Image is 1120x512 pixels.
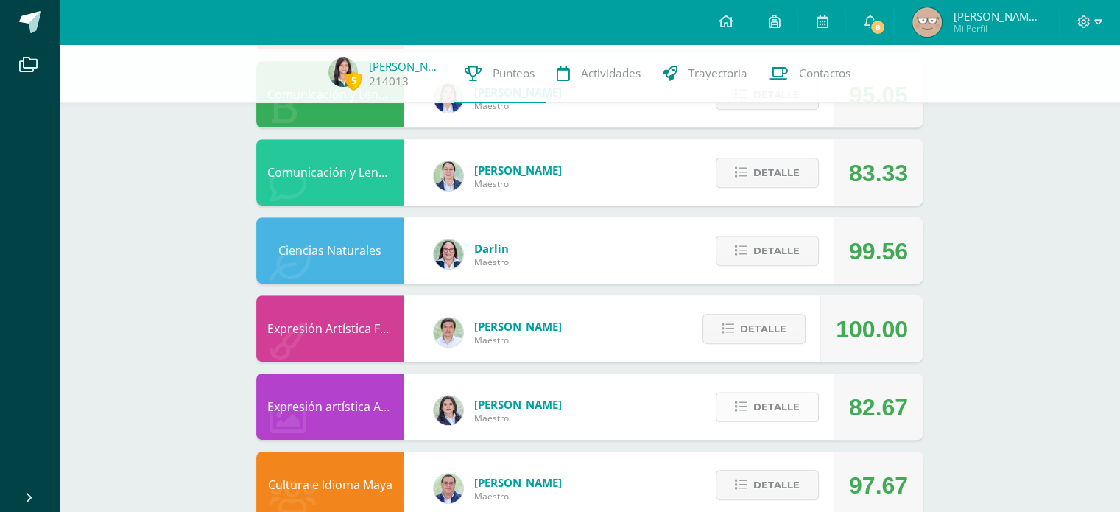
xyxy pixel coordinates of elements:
[753,159,800,186] span: Detalle
[434,161,463,191] img: bdeda482c249daf2390eb3a441c038f2.png
[369,74,409,89] a: 214013
[849,374,908,441] div: 82.67
[753,393,800,421] span: Detalle
[256,295,404,362] div: Expresión Artística FORMACIÓN MUSICAL
[474,397,562,412] span: [PERSON_NAME]
[688,66,747,81] span: Trayectoria
[369,59,443,74] a: [PERSON_NAME]
[345,71,362,90] span: 5
[753,471,800,499] span: Detalle
[474,319,562,334] span: [PERSON_NAME]
[753,237,800,264] span: Detalle
[474,334,562,346] span: Maestro
[581,66,641,81] span: Actividades
[328,57,358,87] img: 4c024f6bf71d5773428a8da74324d68e.png
[849,218,908,284] div: 99.56
[849,140,908,206] div: 83.33
[474,163,562,178] span: [PERSON_NAME]
[740,315,786,343] span: Detalle
[953,22,1041,35] span: Mi Perfil
[434,318,463,347] img: 8e3dba6cfc057293c5db5c78f6d0205d.png
[434,474,463,503] img: c1c1b07ef08c5b34f56a5eb7b3c08b85.png
[702,314,806,344] button: Detalle
[474,178,562,190] span: Maestro
[912,7,942,37] img: e3abb1ebbe6d3481a363f12c8e97d852.png
[474,241,509,256] span: Darlin
[836,296,908,362] div: 100.00
[799,66,850,81] span: Contactos
[434,239,463,269] img: 571966f00f586896050bf2f129d9ef0a.png
[493,66,535,81] span: Punteos
[870,19,886,35] span: 8
[454,44,546,103] a: Punteos
[256,139,404,206] div: Comunicación y Lenguaje Inglés
[256,217,404,284] div: Ciencias Naturales
[716,470,819,500] button: Detalle
[474,475,562,490] span: [PERSON_NAME]
[474,412,562,424] span: Maestro
[652,44,758,103] a: Trayectoria
[546,44,652,103] a: Actividades
[758,44,862,103] a: Contactos
[474,99,562,112] span: Maestro
[474,256,509,268] span: Maestro
[716,158,819,188] button: Detalle
[434,396,463,425] img: 4a4aaf78db504b0aa81c9e1154a6f8e5.png
[474,490,562,502] span: Maestro
[716,236,819,266] button: Detalle
[256,374,404,440] div: Expresión artística ARTES PLÁSTICAS
[716,392,819,422] button: Detalle
[953,9,1041,24] span: [PERSON_NAME] [PERSON_NAME]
